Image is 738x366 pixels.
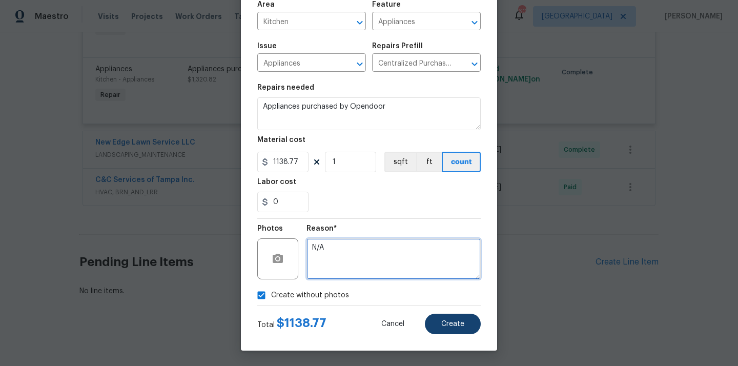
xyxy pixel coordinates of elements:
[257,225,283,232] h5: Photos
[277,317,326,329] span: $ 1138.77
[306,238,481,279] textarea: N/A
[306,225,337,232] h5: Reason*
[353,15,367,30] button: Open
[257,136,305,144] h5: Material cost
[257,178,296,186] h5: Labor cost
[416,152,442,172] button: ft
[467,15,482,30] button: Open
[467,57,482,71] button: Open
[353,57,367,71] button: Open
[441,320,464,328] span: Create
[442,152,481,172] button: count
[257,84,314,91] h5: Repairs needed
[257,318,326,330] div: Total
[381,320,404,328] span: Cancel
[365,314,421,334] button: Cancel
[271,290,349,301] span: Create without photos
[384,152,416,172] button: sqft
[372,1,401,8] h5: Feature
[425,314,481,334] button: Create
[257,97,481,130] textarea: Appliances purchased by Opendoor
[372,43,423,50] h5: Repairs Prefill
[257,43,277,50] h5: Issue
[257,1,275,8] h5: Area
